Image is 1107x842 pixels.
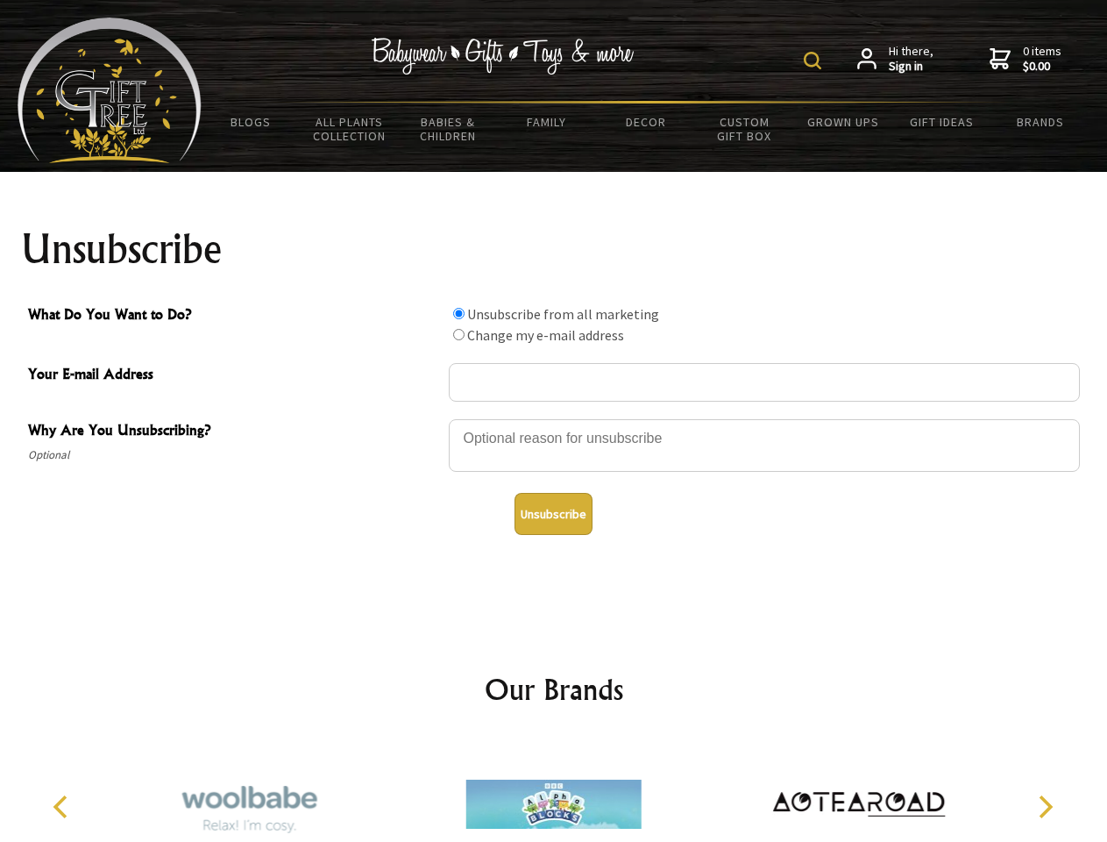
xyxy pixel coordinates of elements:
[372,38,635,75] img: Babywear - Gifts - Toys & more
[28,419,440,445] span: Why Are You Unsubscribing?
[1025,788,1064,826] button: Next
[35,668,1073,710] h2: Our Brands
[467,305,659,323] label: Unsubscribe from all marketing
[301,103,400,154] a: All Plants Collection
[498,103,597,140] a: Family
[990,44,1061,75] a: 0 items$0.00
[467,326,624,344] label: Change my e-mail address
[695,103,794,154] a: Custom Gift Box
[991,103,1090,140] a: Brands
[28,303,440,329] span: What Do You Want to Do?
[449,419,1080,472] textarea: Why Are You Unsubscribing?
[889,59,933,75] strong: Sign in
[857,44,933,75] a: Hi there,Sign in
[453,308,465,319] input: What Do You Want to Do?
[28,445,440,466] span: Optional
[21,228,1087,270] h1: Unsubscribe
[44,788,82,826] button: Previous
[889,44,933,75] span: Hi there,
[804,52,821,69] img: product search
[202,103,301,140] a: BLOGS
[449,363,1080,402] input: Your E-mail Address
[18,18,202,163] img: Babyware - Gifts - Toys and more...
[892,103,991,140] a: Gift Ideas
[1023,43,1061,75] span: 0 items
[1023,59,1061,75] strong: $0.00
[399,103,498,154] a: Babies & Children
[793,103,892,140] a: Grown Ups
[596,103,695,140] a: Decor
[453,329,465,340] input: What Do You Want to Do?
[28,363,440,389] span: Your E-mail Address
[514,493,593,535] button: Unsubscribe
